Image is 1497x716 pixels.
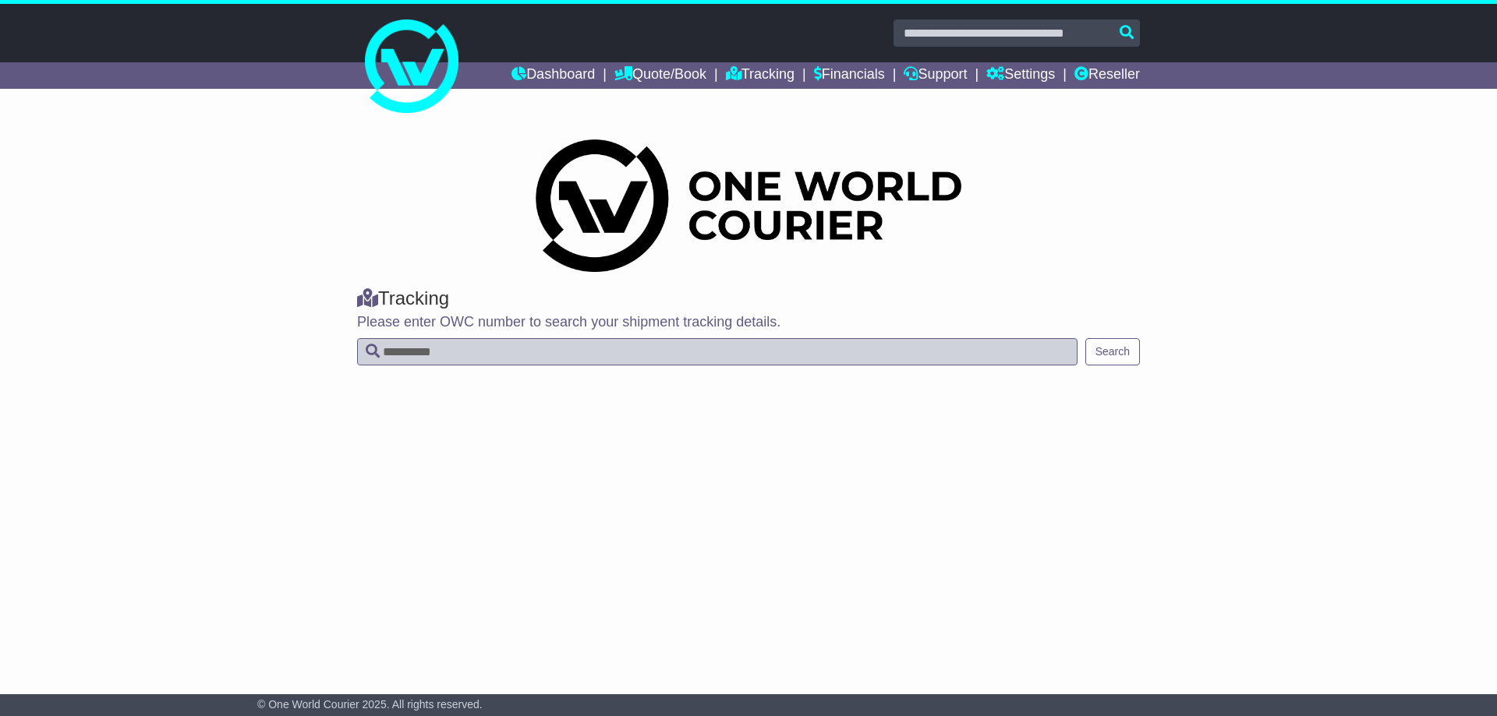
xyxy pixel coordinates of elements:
[257,698,483,711] span: © One World Courier 2025. All rights reserved.
[357,314,1140,331] p: Please enter OWC number to search your shipment tracking details.
[986,62,1055,89] a: Settings
[904,62,967,89] a: Support
[614,62,706,89] a: Quote/Book
[1085,338,1140,365] button: Search
[511,62,595,89] a: Dashboard
[536,139,961,272] img: Dark
[357,287,1140,310] div: Tracking
[726,62,795,89] a: Tracking
[814,62,885,89] a: Financials
[1074,62,1140,89] a: Reseller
